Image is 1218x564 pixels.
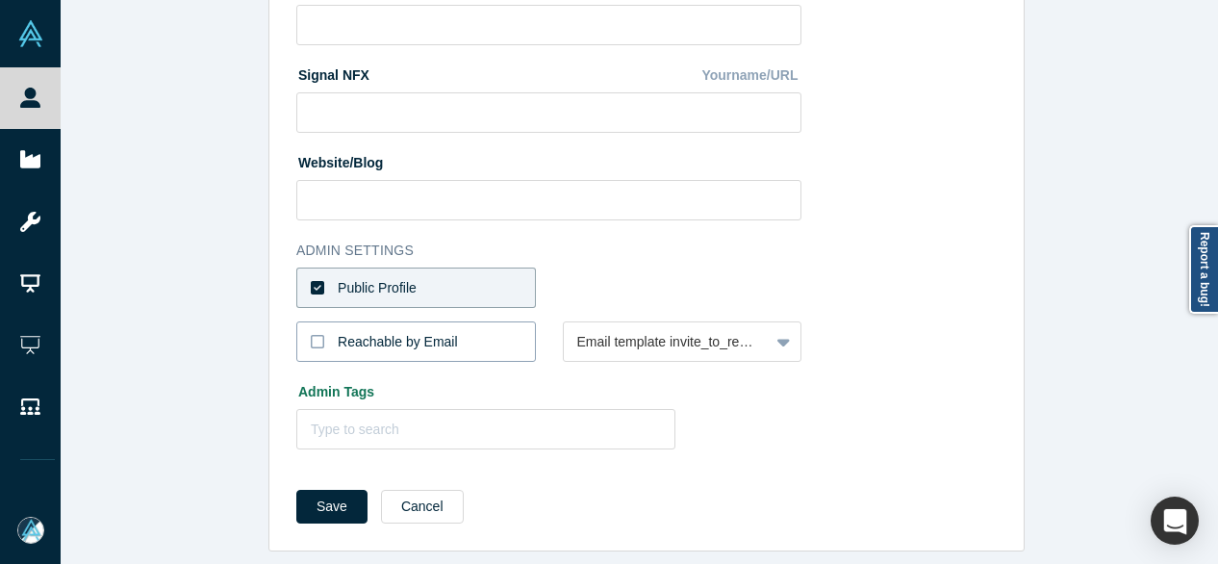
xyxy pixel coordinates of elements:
[17,20,44,47] img: Alchemist Vault Logo
[296,375,801,402] label: Admin Tags
[701,59,801,92] div: Yourname/URL
[381,490,464,524] button: Cancel
[1189,225,1218,314] a: Report a bug!
[338,278,417,298] div: Public Profile
[296,59,369,86] label: Signal NFX
[296,490,368,524] button: Save
[17,517,44,544] img: Mia Scott's Account
[338,332,458,352] div: Reachable by Email
[296,241,801,261] h3: Admin Settings
[296,146,383,173] label: Website/Blog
